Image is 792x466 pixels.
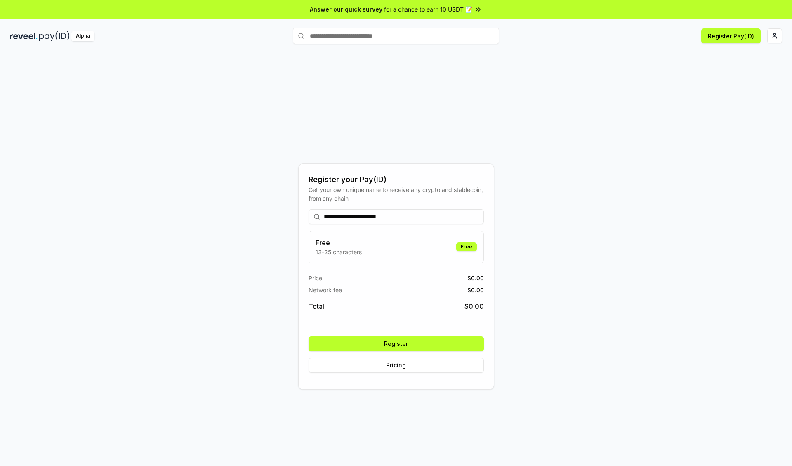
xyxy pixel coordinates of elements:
[39,31,70,41] img: pay_id
[10,31,38,41] img: reveel_dark
[309,358,484,373] button: Pricing
[467,286,484,294] span: $ 0.00
[309,286,342,294] span: Network fee
[310,5,382,14] span: Answer our quick survey
[309,174,484,185] div: Register your Pay(ID)
[701,28,761,43] button: Register Pay(ID)
[309,336,484,351] button: Register
[309,301,324,311] span: Total
[384,5,472,14] span: for a chance to earn 10 USDT 📝
[456,242,477,251] div: Free
[316,238,362,248] h3: Free
[71,31,94,41] div: Alpha
[316,248,362,256] p: 13-25 characters
[309,274,322,282] span: Price
[464,301,484,311] span: $ 0.00
[467,274,484,282] span: $ 0.00
[309,185,484,203] div: Get your own unique name to receive any crypto and stablecoin, from any chain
